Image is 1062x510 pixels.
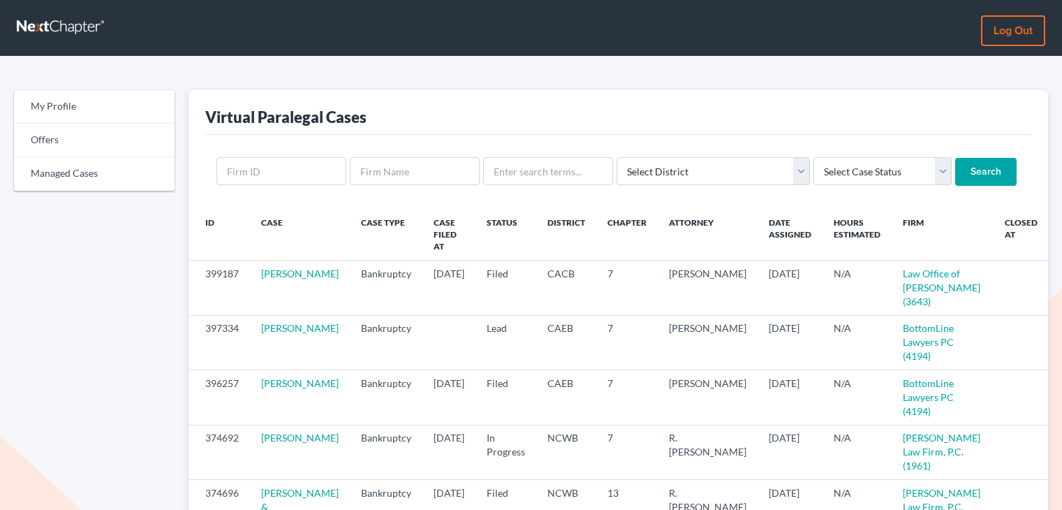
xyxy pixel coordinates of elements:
[596,208,658,261] th: Chapter
[189,261,250,315] td: 399187
[250,208,350,261] th: Case
[903,377,954,417] a: BottomLine Lawyers PC (4194)
[475,370,536,425] td: Filed
[596,261,658,315] td: 7
[261,432,339,444] a: [PERSON_NAME]
[350,208,422,261] th: Case Type
[758,425,823,479] td: [DATE]
[823,315,892,370] td: N/A
[189,208,250,261] th: ID
[14,90,175,124] a: My Profile
[261,322,339,334] a: [PERSON_NAME]
[475,315,536,370] td: Lead
[350,261,422,315] td: Bankruptcy
[350,157,480,185] input: Firm Name
[955,158,1017,186] input: Search
[892,208,994,261] th: Firm
[823,261,892,315] td: N/A
[658,261,758,315] td: [PERSON_NAME]
[658,208,758,261] th: Attorney
[205,107,367,127] div: Virtual Paralegal Cases
[823,208,892,261] th: Hours Estimated
[422,261,475,315] td: [DATE]
[14,157,175,191] a: Managed Cases
[758,315,823,370] td: [DATE]
[261,268,339,279] a: [PERSON_NAME]
[475,261,536,315] td: Filed
[536,370,596,425] td: CAEB
[994,208,1049,261] th: Closed at
[189,315,250,370] td: 397334
[261,377,339,389] a: [PERSON_NAME]
[475,425,536,479] td: In Progress
[422,208,475,261] th: Case Filed At
[758,261,823,315] td: [DATE]
[350,425,422,479] td: Bankruptcy
[422,425,475,479] td: [DATE]
[536,261,596,315] td: CACB
[536,208,596,261] th: District
[350,315,422,370] td: Bankruptcy
[658,425,758,479] td: R. [PERSON_NAME]
[596,315,658,370] td: 7
[14,124,175,157] a: Offers
[475,208,536,261] th: Status
[658,315,758,370] td: [PERSON_NAME]
[536,425,596,479] td: NCWB
[596,425,658,479] td: 7
[189,425,250,479] td: 374692
[658,370,758,425] td: [PERSON_NAME]
[216,157,346,185] input: Firm ID
[596,370,658,425] td: 7
[536,315,596,370] td: CAEB
[823,370,892,425] td: N/A
[823,425,892,479] td: N/A
[981,15,1045,46] a: Log out
[350,370,422,425] td: Bankruptcy
[903,322,954,362] a: BottomLine Lawyers PC (4194)
[758,370,823,425] td: [DATE]
[758,208,823,261] th: Date Assigned
[483,157,613,185] input: Enter search terms...
[189,370,250,425] td: 396257
[903,268,980,307] a: Law Office of [PERSON_NAME] (3643)
[422,370,475,425] td: [DATE]
[903,432,980,472] a: [PERSON_NAME] Law Firm, P.C. (1961)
